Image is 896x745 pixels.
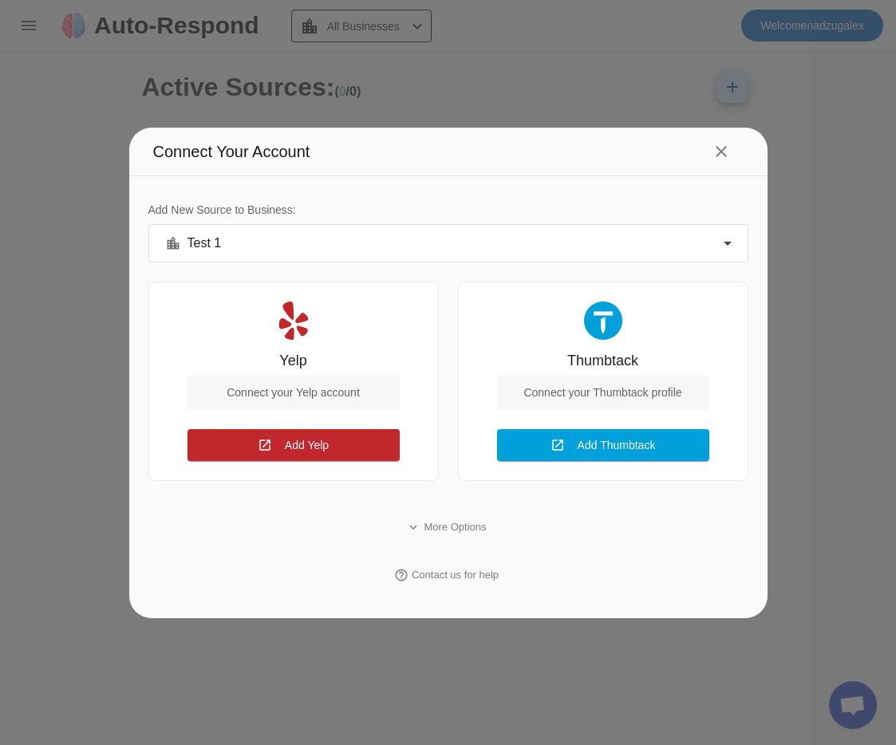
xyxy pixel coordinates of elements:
[187,375,400,410] div: Connect your Yelp account
[187,429,400,461] button: Add Yelp
[279,353,306,369] div: Yelp
[712,142,731,161] mat-icon: close
[551,438,565,452] mat-icon: open_in_new
[385,561,511,589] button: Contact us for help
[187,234,222,253] span: Test 1
[584,302,622,340] img: Thumbtack
[497,375,709,410] div: Connect your Thumbtack profile
[394,568,409,582] mat-icon: help_outline
[412,567,499,583] span: Contact us for help
[397,513,499,542] button: More Options
[578,439,656,451] span: Add Thumbtack
[274,302,313,340] img: Yelp
[567,353,638,369] div: Thumbtack
[406,520,420,534] mat-icon: expand_more
[497,429,709,461] button: Add Thumbtack
[153,139,310,164] span: Connect Your Account
[165,235,181,251] mat-icon: location_city
[148,202,748,218] div: Add New Source to Business:
[424,519,486,535] span: More Options
[258,438,272,452] mat-icon: open_in_new
[285,439,329,451] span: Add Yelp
